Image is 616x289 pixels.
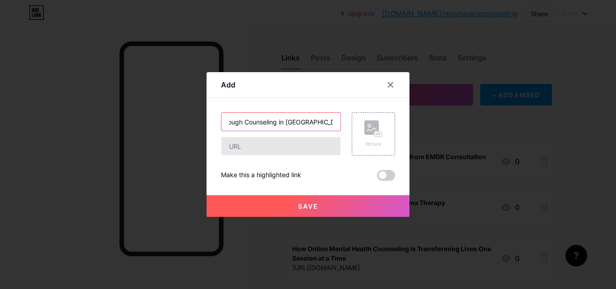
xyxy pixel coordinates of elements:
[221,79,235,90] div: Add
[298,202,318,210] span: Save
[221,170,301,181] div: Make this a highlighted link
[221,137,340,155] input: URL
[207,195,409,217] button: Save
[364,141,382,147] div: Picture
[221,113,340,131] input: Title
